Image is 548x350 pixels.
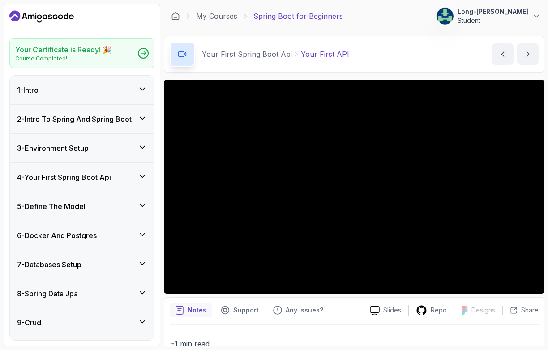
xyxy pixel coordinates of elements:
[10,76,154,104] button: 1-Intro
[215,303,264,317] button: Support button
[301,49,349,60] p: Your First API
[196,11,237,21] a: My Courses
[458,7,528,16] p: Long-[PERSON_NAME]
[10,163,154,192] button: 4-Your First Spring Boot Api
[171,12,180,21] a: Dashboard
[458,16,528,25] p: Student
[17,114,132,124] h3: 2 - Intro To Spring And Spring Boot
[17,143,89,154] h3: 3 - Environment Setup
[409,305,454,316] a: Repo
[363,306,408,315] a: Slides
[431,306,447,315] p: Repo
[15,44,111,55] h2: Your Certificate is Ready! 🎉
[233,306,259,315] p: Support
[268,303,329,317] button: Feedback button
[10,221,154,250] button: 6-Docker And Postgres
[170,337,539,350] p: ~1 min read
[9,9,74,24] a: Dashboard
[10,279,154,308] button: 8-Spring Data Jpa
[436,7,541,25] button: user profile imageLong-[PERSON_NAME]Student
[15,55,111,62] p: Course Completed!
[17,201,86,212] h3: 5 - Define The Model
[502,306,539,315] button: Share
[9,38,154,68] a: Your Certificate is Ready! 🎉Course Completed!
[17,288,78,299] h3: 8 - Spring Data Jpa
[17,230,97,241] h3: 6 - Docker And Postgres
[471,306,495,315] p: Designs
[202,49,292,60] p: Your First Spring Boot Api
[17,259,81,270] h3: 7 - Databases Setup
[170,303,212,317] button: notes button
[286,306,323,315] p: Any issues?
[10,134,154,162] button: 3-Environment Setup
[164,80,544,294] iframe: 1 - Your First API
[17,85,39,95] h3: 1 - Intro
[188,306,206,315] p: Notes
[521,306,539,315] p: Share
[492,43,514,65] button: previous content
[10,308,154,337] button: 9-Crud
[383,306,401,315] p: Slides
[10,105,154,133] button: 2-Intro To Spring And Spring Boot
[517,43,539,65] button: next content
[17,172,111,183] h3: 4 - Your First Spring Boot Api
[10,192,154,221] button: 5-Define The Model
[10,250,154,279] button: 7-Databases Setup
[437,8,454,25] img: user profile image
[253,11,343,21] p: Spring Boot for Beginners
[17,317,41,328] h3: 9 - Crud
